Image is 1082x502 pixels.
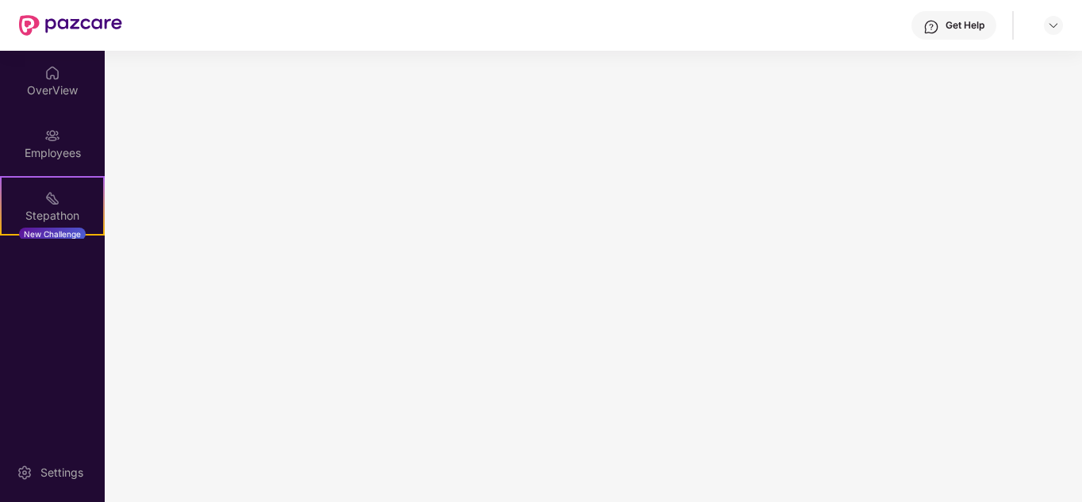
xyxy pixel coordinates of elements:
[44,65,60,81] img: svg+xml;base64,PHN2ZyBpZD0iSG9tZSIgeG1sbnM9Imh0dHA6Ly93d3cudzMub3JnLzIwMDAvc3ZnIiB3aWR0aD0iMjAiIG...
[17,465,33,481] img: svg+xml;base64,PHN2ZyBpZD0iU2V0dGluZy0yMHgyMCIgeG1sbnM9Imh0dHA6Ly93d3cudzMub3JnLzIwMDAvc3ZnIiB3aW...
[946,19,984,32] div: Get Help
[44,128,60,144] img: svg+xml;base64,PHN2ZyBpZD0iRW1wbG95ZWVzIiB4bWxucz0iaHR0cDovL3d3dy53My5vcmcvMjAwMC9zdmciIHdpZHRoPS...
[2,208,103,224] div: Stepathon
[19,15,122,36] img: New Pazcare Logo
[44,190,60,206] img: svg+xml;base64,PHN2ZyB4bWxucz0iaHR0cDovL3d3dy53My5vcmcvMjAwMC9zdmciIHdpZHRoPSIyMSIgaGVpZ2h0PSIyMC...
[36,465,88,481] div: Settings
[1047,19,1060,32] img: svg+xml;base64,PHN2ZyBpZD0iRHJvcGRvd24tMzJ4MzIiIHhtbG5zPSJodHRwOi8vd3d3LnczLm9yZy8yMDAwL3N2ZyIgd2...
[923,19,939,35] img: svg+xml;base64,PHN2ZyBpZD0iSGVscC0zMngzMiIgeG1sbnM9Imh0dHA6Ly93d3cudzMub3JnLzIwMDAvc3ZnIiB3aWR0aD...
[19,228,86,240] div: New Challenge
